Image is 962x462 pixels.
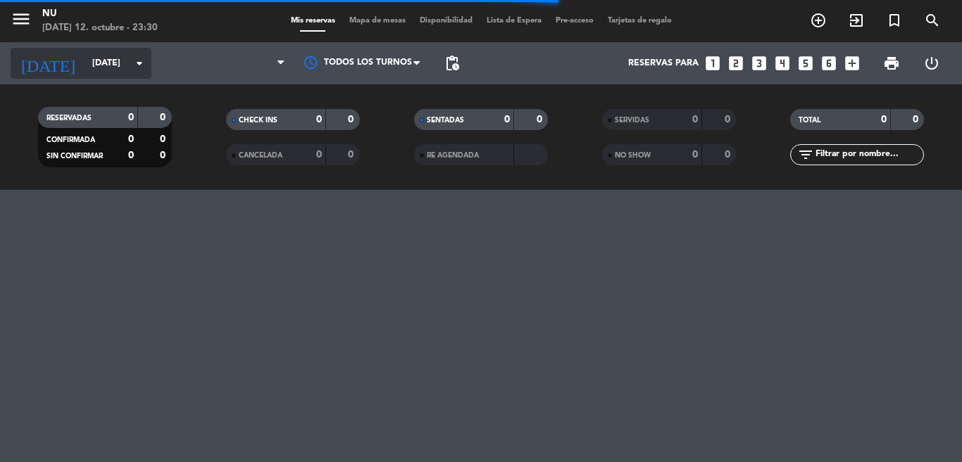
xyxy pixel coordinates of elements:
[427,152,479,159] span: RE AGENDADA
[413,17,480,25] span: Disponibilidad
[160,134,168,144] strong: 0
[239,152,282,159] span: CANCELADA
[911,42,951,84] div: LOG OUT
[692,115,698,124] strong: 0
[913,115,921,124] strong: 0
[128,113,134,122] strong: 0
[11,48,85,79] i: [DATE]
[131,55,148,72] i: arrow_drop_down
[881,115,887,124] strong: 0
[810,12,827,29] i: add_circle_outline
[46,136,95,143] span: CONFIRMADA
[348,150,356,160] strong: 0
[615,152,651,159] span: NO SHOW
[923,55,940,72] i: power_settings_new
[725,115,733,124] strong: 0
[342,17,413,25] span: Mapa de mesas
[750,54,768,72] i: looks_3
[727,54,745,72] i: looks_two
[284,17,342,25] span: Mis reservas
[11,8,32,34] button: menu
[883,55,900,72] span: print
[725,150,733,160] strong: 0
[348,115,356,124] strong: 0
[773,54,792,72] i: looks_4
[814,147,923,162] input: Filtrar por nombre...
[615,117,649,124] span: SERVIDAS
[239,117,277,124] span: CHECK INS
[480,17,549,25] span: Lista de Espera
[316,115,322,124] strong: 0
[886,12,903,29] i: turned_in_not
[444,55,461,72] span: pending_actions
[11,8,32,30] i: menu
[128,150,134,160] strong: 0
[799,117,820,124] span: TOTAL
[704,54,722,72] i: looks_one
[924,12,941,29] i: search
[537,115,545,124] strong: 0
[848,12,865,29] i: exit_to_app
[160,150,168,160] strong: 0
[628,58,699,68] span: Reservas para
[692,150,698,160] strong: 0
[820,54,838,72] i: looks_6
[42,7,158,21] div: Nu
[128,134,134,144] strong: 0
[797,146,814,163] i: filter_list
[601,17,679,25] span: Tarjetas de regalo
[46,115,92,122] span: RESERVADAS
[843,54,861,72] i: add_box
[42,21,158,35] div: [DATE] 12. octubre - 23:30
[427,117,464,124] span: SENTADAS
[160,113,168,122] strong: 0
[316,150,322,160] strong: 0
[504,115,510,124] strong: 0
[549,17,601,25] span: Pre-acceso
[46,153,103,160] span: SIN CONFIRMAR
[797,54,815,72] i: looks_5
